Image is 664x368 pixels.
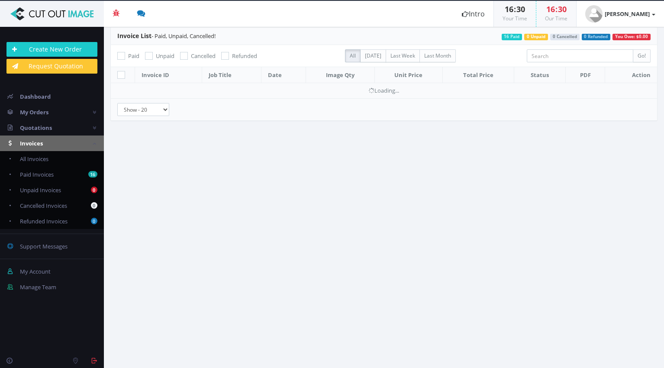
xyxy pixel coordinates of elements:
small: Our Time [545,15,567,22]
strong: [PERSON_NAME] [605,10,650,18]
span: : [513,4,516,14]
span: My Account [20,268,51,275]
th: Invoice ID [135,67,202,83]
img: Cut Out Image [6,7,97,20]
span: Invoice List [117,32,151,40]
span: My Orders [20,108,48,116]
span: Refunded [232,52,257,60]
th: Action [605,67,657,83]
span: Paid [128,52,139,60]
span: Invoices [20,139,43,147]
span: 30 [516,4,525,14]
span: 16 [546,4,555,14]
span: : [555,4,558,14]
span: Paid Invoices [20,171,54,178]
b: 16 [88,171,97,178]
label: [DATE] [360,49,386,62]
span: 0 Unpaid [524,34,548,40]
th: Total Price [442,67,514,83]
img: user_default.jpg [585,5,603,23]
span: Cancelled [191,52,216,60]
span: Dashboard [20,93,51,100]
b: 0 [91,218,97,224]
b: 0 [91,187,97,193]
label: Last Week [386,49,420,62]
span: Manage Team [20,283,56,291]
a: Request Quotation [6,59,97,74]
span: Quotations [20,124,52,132]
td: Loading... [111,83,657,98]
span: Unpaid [156,52,174,60]
span: 16 Paid [502,34,522,40]
input: Go! [633,49,651,62]
span: Refunded Invoices [20,217,68,225]
th: Unit Price [374,67,442,83]
th: PDF [565,67,605,83]
span: Support Messages [20,242,68,250]
input: Search [527,49,633,62]
small: Your Time [503,15,527,22]
label: Last Month [419,49,456,62]
span: 30 [558,4,567,14]
span: All Invoices [20,155,48,163]
a: [PERSON_NAME] [577,1,664,27]
span: You Owe: $0.00 [612,34,651,40]
label: All [345,49,361,62]
span: Unpaid Invoices [20,186,61,194]
th: Date [261,67,306,83]
th: Status [514,67,565,83]
span: Cancelled Invoices [20,202,67,210]
a: Create New Order [6,42,97,57]
b: 0 [91,202,97,209]
th: Image Qty [306,67,374,83]
th: Job Title [202,67,261,83]
a: Intro [453,1,493,27]
span: 0 Cancelled [550,34,580,40]
span: 16 [505,4,513,14]
span: - Paid, Unpaid, Cancelled! [117,32,216,40]
span: 0 Refunded [582,34,611,40]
